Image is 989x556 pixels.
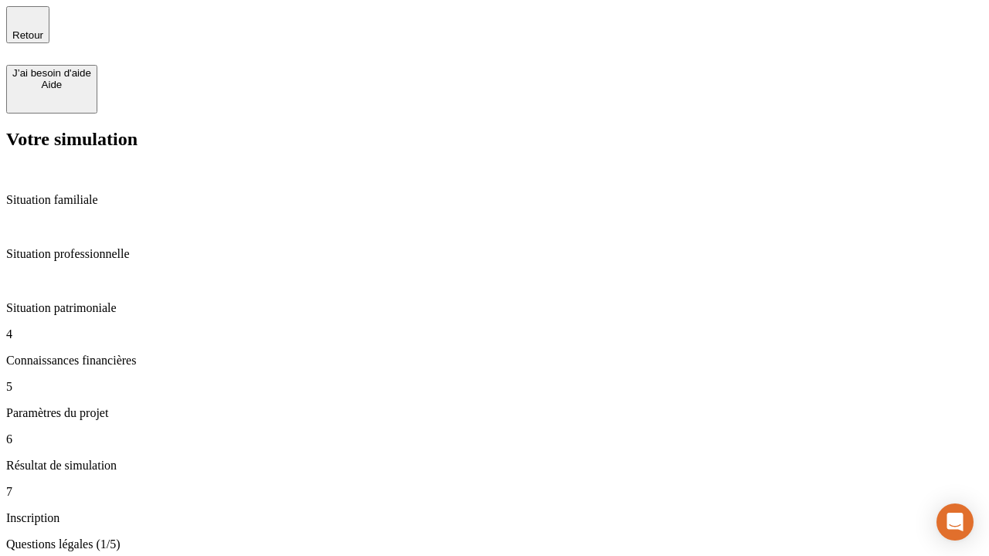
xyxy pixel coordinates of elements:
p: 4 [6,327,983,341]
p: 7 [6,485,983,499]
span: Retour [12,29,43,41]
button: Retour [6,6,49,43]
p: Situation professionnelle [6,247,983,261]
p: Paramètres du projet [6,406,983,420]
p: Situation patrimoniale [6,301,983,315]
p: 6 [6,432,983,446]
div: Aide [12,79,91,90]
p: Situation familiale [6,193,983,207]
p: Inscription [6,511,983,525]
p: Résultat de simulation [6,459,983,473]
p: Questions légales (1/5) [6,537,983,551]
div: Open Intercom Messenger [936,503,974,541]
div: J’ai besoin d'aide [12,67,91,79]
p: Connaissances financières [6,354,983,368]
h2: Votre simulation [6,129,983,150]
button: J’ai besoin d'aideAide [6,65,97,114]
p: 5 [6,380,983,394]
